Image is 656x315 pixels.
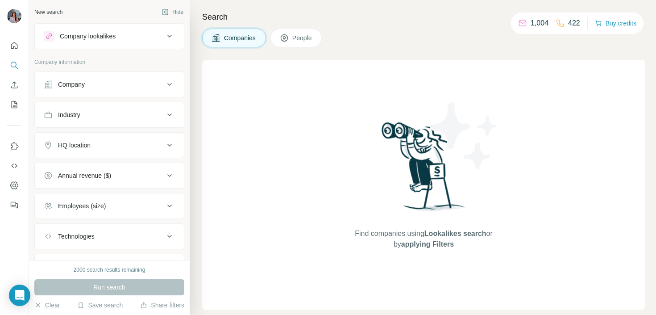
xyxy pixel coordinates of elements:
[34,301,60,310] button: Clear
[424,230,486,237] span: Lookalikes search
[401,240,454,248] span: applying Filters
[7,97,21,113] button: My lists
[7,138,21,154] button: Use Surfe on LinkedIn
[74,266,145,274] div: 2000 search results remaining
[35,165,184,186] button: Annual revenue ($)
[224,34,257,42] span: Companies
[35,134,184,156] button: HQ location
[34,8,62,16] div: New search
[155,5,190,19] button: Hide
[424,96,504,176] img: Surfe Illustration - Stars
[77,301,123,310] button: Save search
[568,18,580,29] p: 422
[35,226,184,247] button: Technologies
[140,301,184,310] button: Share filters
[58,110,80,119] div: Industry
[60,32,116,41] div: Company lookalikes
[9,285,30,306] div: Open Intercom Messenger
[35,104,184,126] button: Industry
[7,9,21,23] img: Avatar
[292,34,313,42] span: People
[58,232,95,241] div: Technologies
[7,77,21,93] button: Enrich CSV
[7,177,21,193] button: Dashboard
[202,11,645,23] h4: Search
[58,202,106,210] div: Employees (size)
[7,158,21,174] button: Use Surfe API
[7,197,21,213] button: Feedback
[531,18,548,29] p: 1,004
[58,171,111,180] div: Annual revenue ($)
[378,120,470,219] img: Surfe Illustration - Woman searching with binoculars
[58,141,91,150] div: HQ location
[7,38,21,54] button: Quick start
[35,195,184,217] button: Employees (size)
[35,74,184,95] button: Company
[58,80,85,89] div: Company
[595,17,636,29] button: Buy credits
[35,256,184,277] button: Keywords
[352,228,495,250] span: Find companies using or by
[34,58,184,66] p: Company information
[35,25,184,47] button: Company lookalikes
[7,57,21,73] button: Search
